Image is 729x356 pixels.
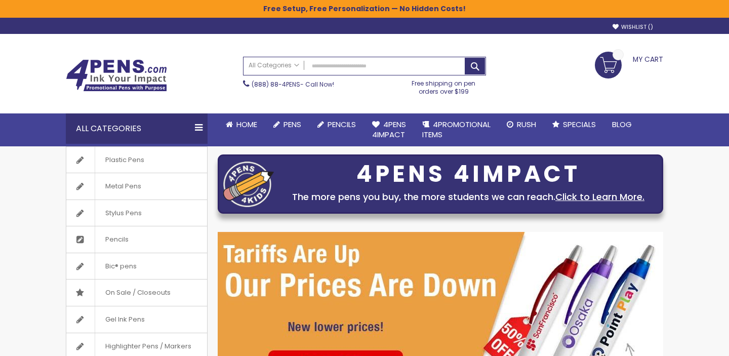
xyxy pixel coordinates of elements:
span: Stylus Pens [95,200,152,226]
a: Wishlist [613,23,653,31]
img: four_pen_logo.png [223,161,274,207]
div: All Categories [66,113,208,144]
div: 4PENS 4IMPACT [279,164,658,185]
a: Stylus Pens [66,200,207,226]
span: Bic® pens [95,253,147,280]
img: 4Pens Custom Pens and Promotional Products [66,59,167,92]
span: Specials [563,119,596,130]
a: Rush [499,113,544,136]
span: Gel Ink Pens [95,306,155,333]
span: Pencils [95,226,139,253]
a: Gel Ink Pens [66,306,207,333]
span: Pencils [328,119,356,130]
span: Rush [517,119,536,130]
span: Plastic Pens [95,147,154,173]
a: On Sale / Closeouts [66,280,207,306]
a: Pencils [66,226,207,253]
div: Free shipping on pen orders over $199 [401,75,487,96]
a: Click to Learn More. [555,190,644,203]
a: 4PROMOTIONALITEMS [414,113,499,146]
a: All Categories [244,57,304,74]
div: The more pens you buy, the more students we can reach. [279,190,658,204]
span: - Call Now! [252,80,334,89]
span: Blog [612,119,632,130]
a: Blog [604,113,640,136]
a: Pens [265,113,309,136]
span: All Categories [249,61,299,69]
span: 4PROMOTIONAL ITEMS [422,119,491,140]
a: Metal Pens [66,173,207,200]
a: Specials [544,113,604,136]
a: 4Pens4impact [364,113,414,146]
span: On Sale / Closeouts [95,280,181,306]
a: Bic® pens [66,253,207,280]
a: Plastic Pens [66,147,207,173]
a: (888) 88-4PENS [252,80,300,89]
span: Metal Pens [95,173,151,200]
span: Home [236,119,257,130]
span: Pens [283,119,301,130]
a: Home [218,113,265,136]
a: Pencils [309,113,364,136]
span: 4Pens 4impact [372,119,406,140]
